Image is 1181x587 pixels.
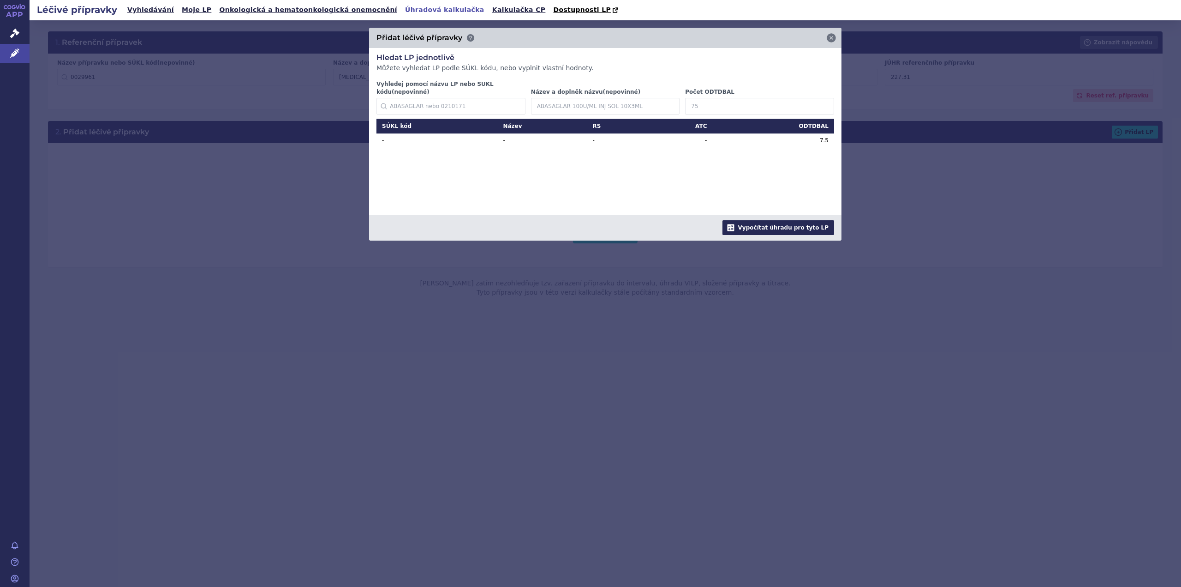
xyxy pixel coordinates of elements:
td: - [376,134,497,147]
span: Dostupnosti LP [553,6,611,13]
th: RS [587,119,644,134]
h3: Hledat LP jednotlivě [376,53,834,63]
td: - [644,134,712,147]
td: - [497,134,587,147]
h3: Přidat léčivé přípravky [376,33,462,43]
label: Počet ODTDBAL [685,88,834,96]
span: (nepovinné) [392,89,429,95]
input: 75 [685,98,834,115]
label: Vyhledej pomocí názvu LP nebo SUKL kódu [376,80,525,96]
input: ABASAGLAR nebo 0210171 [376,98,525,115]
h2: Léčivé přípravky [30,3,125,16]
th: ATC [644,119,712,134]
th: Název [497,119,587,134]
a: Úhradová kalkulačka [402,4,487,16]
a: Kalkulačka CP [489,4,549,16]
span: (nepovinné) [603,89,641,95]
label: Název a doplněk názvu [531,88,680,96]
td: 7.5 [712,134,834,147]
a: Onkologická a hematoonkologická onemocnění [216,4,400,16]
input: ABASAGLAR 100U/ML INJ SOL 10X3ML [531,98,680,115]
a: Vyhledávání [125,4,177,16]
a: Moje LP [179,4,214,16]
th: SÚKL kód [376,119,497,134]
button: Vypočítat úhradu pro tyto LP [722,220,834,235]
p: Můžete vyhledat LP podle SÚKL kódu, nebo vyplnit vlastní hodnoty. [376,64,834,73]
td: - [587,134,644,147]
th: ODTDBAL [712,119,834,134]
a: Dostupnosti LP [550,4,623,17]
